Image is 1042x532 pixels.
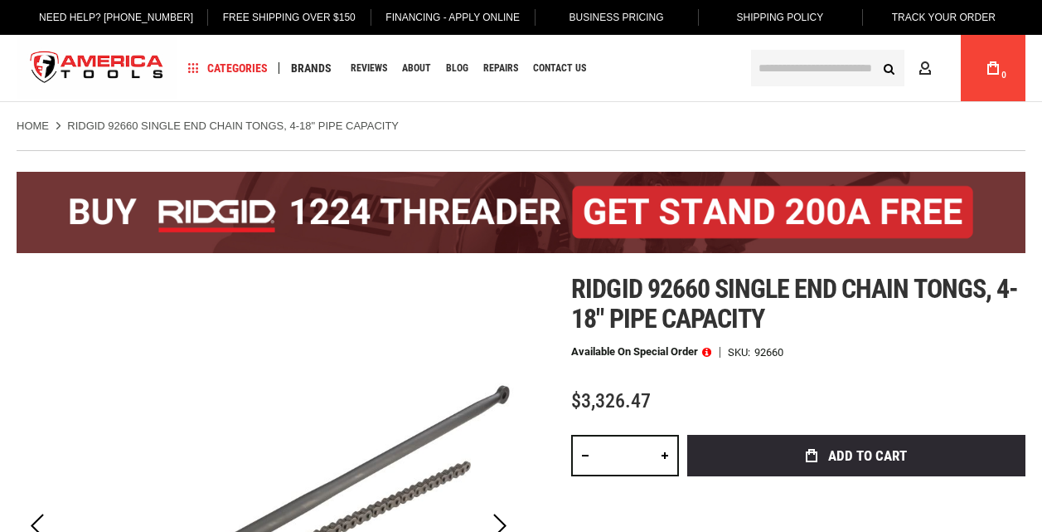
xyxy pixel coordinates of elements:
img: America Tools [17,37,177,100]
a: Categories [181,57,275,80]
span: Repairs [483,63,518,73]
a: Brands [284,57,339,80]
strong: RIDGID 92660 SINGLE END CHAIN TONGS, 4-18" PIPE CAPACITY [67,120,399,132]
button: Search [873,52,904,84]
span: Categories [188,62,268,74]
span: About [402,63,431,73]
span: Reviews [351,63,387,73]
p: Available on Special Order [571,346,711,358]
a: Contact Us [526,57,594,80]
span: $3,326.47 [571,389,651,412]
span: Contact Us [533,63,586,73]
span: Ridgid 92660 single end chain tongs, 4-18" pipe capacity [571,273,1018,334]
span: Blog [446,63,468,73]
a: Repairs [476,57,526,80]
a: Reviews [343,57,395,80]
span: 0 [1001,71,1006,80]
a: 0 [977,35,1009,101]
strong: SKU [728,347,754,358]
span: Add to Cart [828,449,907,463]
a: Blog [439,57,476,80]
span: Brands [291,62,332,74]
a: About [395,57,439,80]
div: 92660 [754,347,783,358]
a: Home [17,119,49,134]
a: store logo [17,37,177,100]
iframe: Secure express checkout frame [684,481,1029,488]
img: BOGO: Buy the RIDGID® 1224 Threader (26092), get the 92467 200A Stand FREE! [17,172,1025,253]
span: Shipping Policy [737,12,824,23]
button: Add to Cart [687,435,1025,476]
